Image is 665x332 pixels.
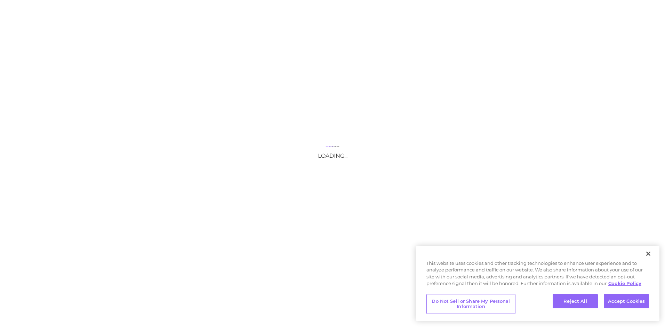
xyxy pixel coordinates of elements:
[608,280,641,286] a: More information about your privacy, opens in a new tab
[263,152,402,159] h3: Loading...
[553,294,598,309] button: Reject All
[641,246,656,261] button: Close
[426,294,515,314] button: Do Not Sell or Share My Personal Information, Opens the preference center dialog
[416,246,659,321] div: Privacy
[604,294,649,309] button: Accept Cookies
[416,246,659,321] div: Cookie banner
[416,260,659,291] div: This website uses cookies and other tracking technologies to enhance user experience and to analy...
